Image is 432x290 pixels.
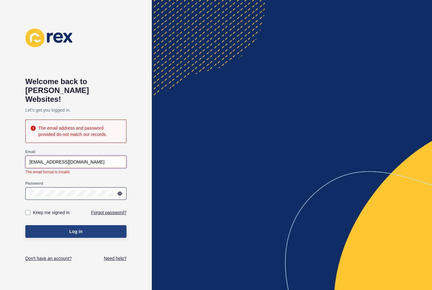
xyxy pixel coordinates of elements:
[25,77,127,104] h1: Welcome back to [PERSON_NAME] Websites!
[69,228,83,235] span: Log in
[29,159,122,165] input: e.g. name@company.com
[25,255,72,262] a: Don't have an account?
[38,125,121,138] div: The email address and password provided do not match our records.
[25,225,127,238] button: Log in
[91,209,127,216] a: Forgot password?
[25,170,127,175] div: The email format is invalid.
[33,209,70,216] label: Keep me signed in
[25,149,35,154] label: Email
[104,255,127,262] a: Need help?
[25,181,43,186] label: Password
[25,104,127,116] p: Let's get you logged in.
